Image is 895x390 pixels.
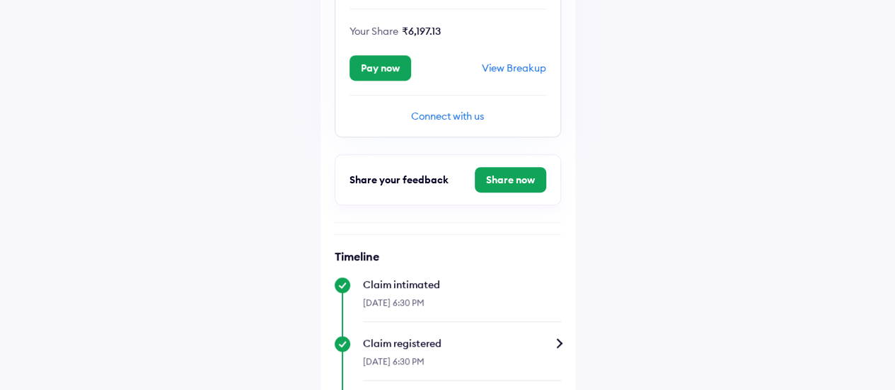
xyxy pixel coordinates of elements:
span: Share your feedback [350,173,449,186]
div: [DATE] 6:30 PM [363,350,561,381]
button: Share now [475,167,546,193]
h6: Timeline [335,249,561,263]
span: Your Share [350,25,398,38]
div: Connect with us [411,110,484,122]
div: Claim intimated [363,277,561,292]
div: [DATE] 6:30 PM [363,292,561,322]
div: Claim registered [363,336,561,350]
span: ₹6,197.13 [402,25,441,38]
div: View Breakup [482,62,546,74]
button: Pay now [350,55,411,81]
